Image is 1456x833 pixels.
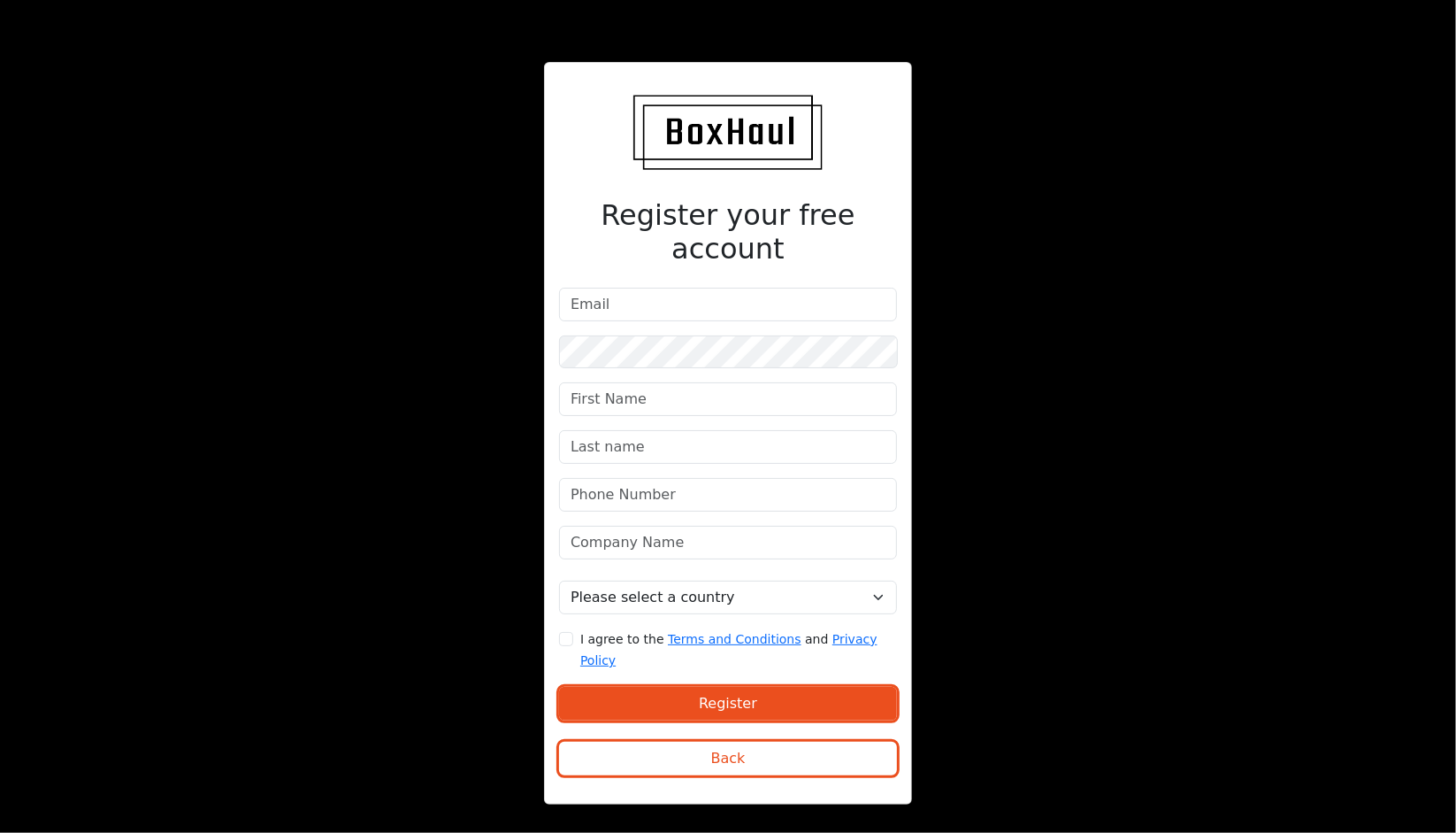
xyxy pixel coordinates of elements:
select: Select a country [559,581,897,614]
a: Terms and Conditions [668,632,801,646]
input: Last name [559,430,897,464]
img: BoxHaul [633,95,823,170]
input: Phone Number [559,478,897,512]
button: Back [559,742,897,775]
h2: Register your free account [559,198,897,266]
a: Privacy Policy [580,632,877,667]
small: I agree to the and [580,632,877,667]
button: Register [559,687,897,721]
a: Back [559,752,897,769]
input: Company Name [559,526,897,559]
input: First Name [559,382,897,416]
input: Email [559,288,897,321]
